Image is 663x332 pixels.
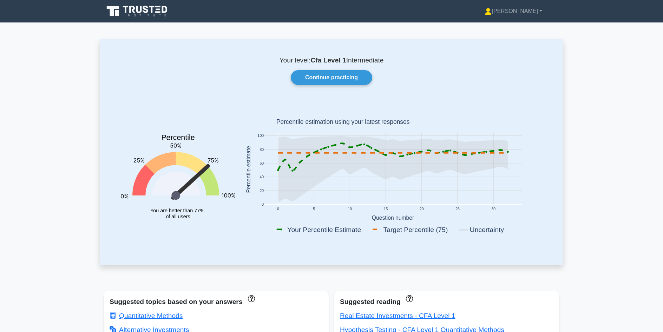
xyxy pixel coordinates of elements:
text: Percentile estimate [245,146,251,193]
text: 60 [260,161,264,165]
text: 20 [420,207,424,211]
text: Question number [372,215,414,221]
a: Quantitative Methods [110,312,183,319]
b: Cfa Level 1 [310,57,346,64]
text: Percentile [161,134,195,142]
a: These topics have been answered less than 50% correct. Topics disapear when you answer questions ... [246,294,255,302]
a: Continue practicing [291,70,372,85]
a: Real Estate Investments - CFA Level 1 [340,312,455,319]
p: Your level: Intermediate [117,56,546,65]
text: 10 [348,207,352,211]
text: 40 [260,175,264,179]
text: 20 [260,189,264,193]
div: Suggested topics based on your answers [110,296,323,307]
text: 15 [384,207,388,211]
tspan: You are better than 77% [150,208,204,213]
text: 5 [313,207,315,211]
text: 0 [277,207,279,211]
text: 30 [491,207,495,211]
text: 100 [258,134,264,138]
text: 0 [262,203,264,207]
a: These concepts have been answered less than 50% correct. The guides disapear when you answer ques... [404,294,413,302]
tspan: of all users [166,214,190,219]
a: [PERSON_NAME] [468,4,559,18]
text: 25 [455,207,460,211]
div: Suggested reading [340,296,553,307]
text: 80 [260,148,264,152]
text: Percentile estimation using your latest responses [276,119,410,126]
